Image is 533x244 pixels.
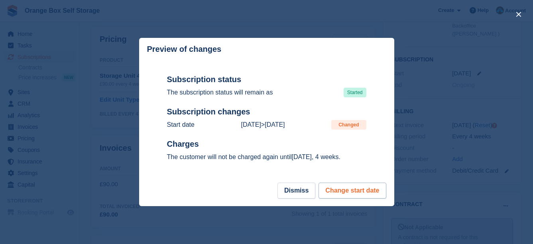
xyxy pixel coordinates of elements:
[241,120,285,130] p: >
[344,88,366,97] span: Started
[167,139,366,149] h2: Charges
[292,153,312,160] time: 2025-10-02 23:00:00 UTC
[167,107,366,117] h2: Subscription changes
[167,120,195,130] p: Start date
[335,120,362,130] span: Changed
[167,88,273,97] p: The subscription status will remain as
[265,121,285,128] time: 2025-09-04 23:00:00 UTC
[277,183,315,199] button: Dismiss
[167,152,366,162] p: The customer will not be charged again until , 4 weeks.
[319,183,386,199] button: Change start date
[167,75,366,85] h2: Subscription status
[512,8,525,21] button: close
[241,121,261,128] time: 2025-08-25 23:00:00 UTC
[147,45,222,54] p: Preview of changes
